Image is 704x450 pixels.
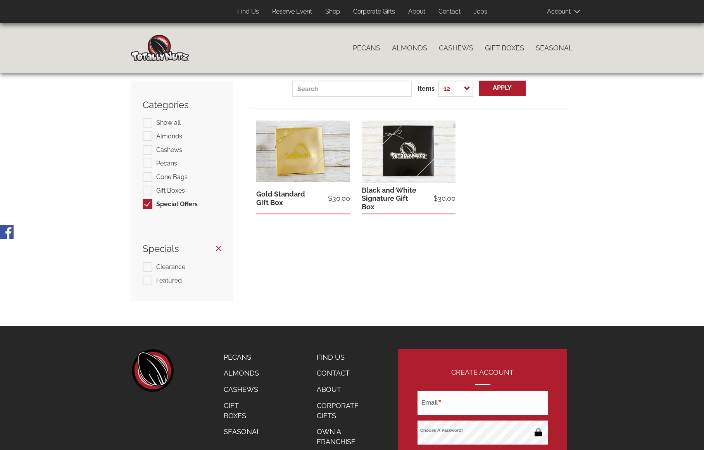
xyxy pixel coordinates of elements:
[311,424,373,450] a: Own a Franchise
[479,81,526,96] button: Apply
[418,369,548,385] h2: Create Account
[256,121,350,182] img: gold signature 4-choice gift box with gold on gold totally nutz logo, box on a light wood background
[156,160,177,167] span: Pecans
[530,40,579,56] a: Seasonal
[256,190,305,207] a: Gold Standard Gift Box
[156,133,182,140] span: Almonds
[156,263,185,271] span: Clearance
[319,4,346,19] a: Shop
[131,349,174,392] a: home
[347,4,401,19] a: Corporate Gifts
[266,4,318,19] a: Reserve Event
[418,391,548,415] input: Email
[418,84,435,93] label: Items
[156,146,182,153] span: Cashews
[156,119,181,126] span: Show all
[231,4,265,19] a: Find Us
[386,40,433,56] a: Almonds
[311,381,373,398] a: About
[311,398,373,424] a: Corporate Gifts
[131,35,189,61] img: Home
[402,4,431,19] a: About
[218,365,267,381] a: Almonds
[156,277,182,284] span: Featured
[362,121,456,183] img: black square box with silver totally nutz logo embossed on top and closed with a silver ribbon, b...
[362,186,416,211] a: Black and White Signature Gift Box
[292,81,412,97] input: Search
[218,398,267,424] a: Gift Boxes
[311,365,373,381] a: Contact
[156,200,198,208] span: Special Offers
[347,40,386,56] a: Pecans
[143,100,221,110] h3: Categories
[433,4,466,19] a: Contact
[311,349,373,366] a: Find Us
[218,424,267,440] a: Seasonal
[156,173,188,181] span: Cone Bags
[479,40,530,56] a: Gift Boxes
[156,187,185,194] span: Gift Boxes
[218,381,267,398] a: Cashews
[143,244,221,254] h3: Specials
[468,4,493,19] a: Jobs
[433,40,479,56] a: Cashews
[218,349,267,366] a: Pecans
